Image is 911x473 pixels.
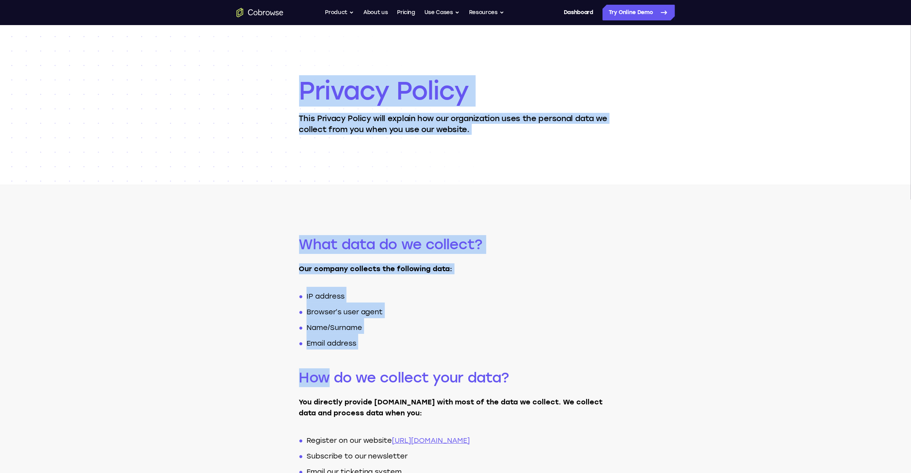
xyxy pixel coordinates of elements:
li: Register on our website [307,431,612,447]
a: Go to the home page [236,8,283,17]
button: Use Cases [424,5,460,20]
a: Try Online Demo [603,5,675,20]
li: IP address [307,287,612,303]
li: Browser’s user agent [307,303,612,318]
li: Subscribe to our newsletter [307,447,612,462]
a: [URL][DOMAIN_NAME] [392,436,470,445]
a: About us [363,5,388,20]
h2: What data do we collect? [299,235,612,254]
p: This Privacy Policy will explain how our organization uses the personal data we collect from you ... [299,113,612,135]
li: Name/Surname [307,318,612,334]
h1: Privacy Policy [299,75,612,107]
a: Pricing [397,5,415,20]
li: Email address [307,334,612,350]
strong: You directly provide [DOMAIN_NAME] with most of the data we collect. We collect data and process ... [299,398,603,417]
strong: Our company collects the following data: [299,265,453,273]
button: Product [325,5,354,20]
button: Resources [469,5,504,20]
h2: How do we collect your data? [299,368,612,387]
a: Dashboard [564,5,593,20]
